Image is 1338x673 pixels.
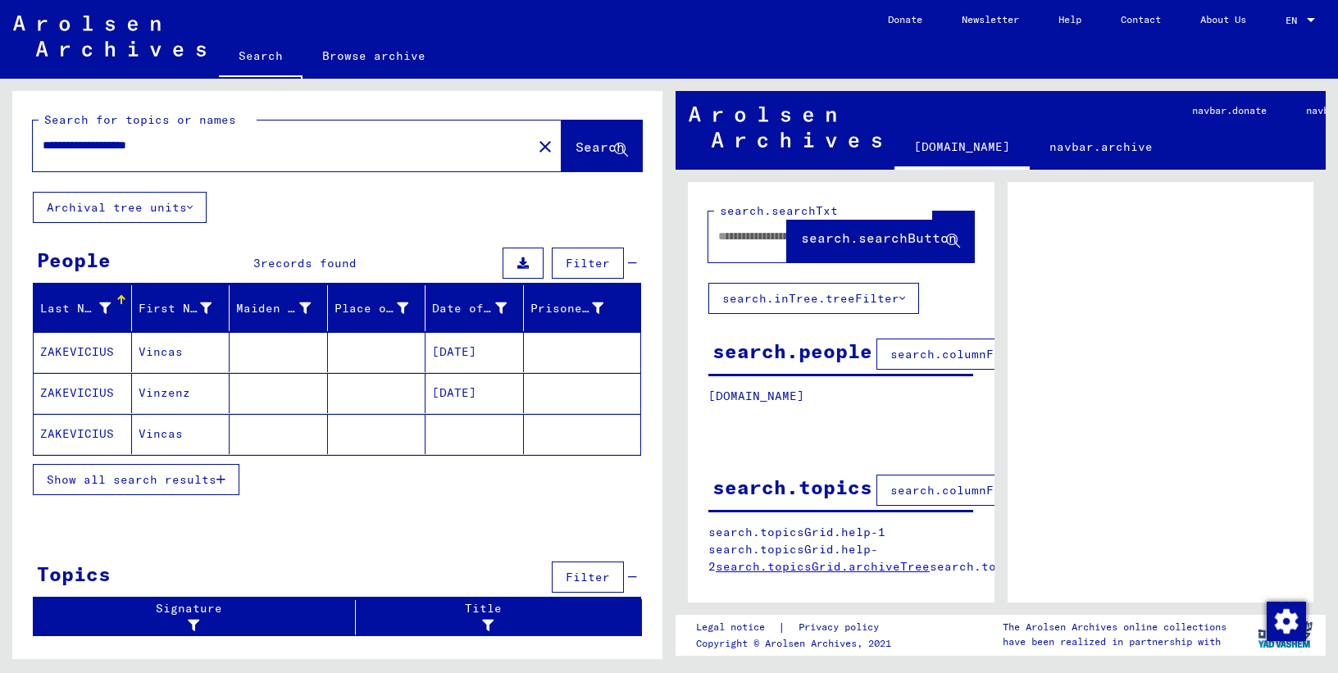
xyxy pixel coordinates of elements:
[876,339,1095,370] button: search.columnFilter.filter
[132,332,230,372] mat-cell: Vincas
[1030,127,1172,166] a: navbar.archive
[230,285,328,331] mat-header-cell: Maiden Name
[253,256,261,271] span: 3
[712,336,872,366] div: search.people
[132,414,230,454] mat-cell: Vincas
[720,203,838,218] mat-label: search.searchTxt
[876,475,1095,506] button: search.columnFilter.filter
[236,300,311,317] div: Maiden Name
[708,524,974,575] p: search.topicsGrid.help-1 search.topicsGrid.help-2 search.topicsGrid.manually.
[261,256,357,271] span: records found
[787,211,974,262] button: search.searchButton
[47,472,216,487] span: Show all search results
[426,373,524,413] mat-cell: [DATE]
[13,16,206,57] img: Arolsen_neg.svg
[362,600,609,634] div: Title
[562,121,642,171] button: Search
[576,139,625,155] span: Search
[432,295,527,321] div: Date of Birth
[40,295,131,321] div: Last Name
[529,130,562,162] button: Clear
[334,295,430,321] div: Place of Birth
[34,373,132,413] mat-cell: ZAKEVICIUS
[33,192,207,223] button: Archival tree units
[524,285,641,331] mat-header-cell: Prisoner #
[1266,601,1305,640] div: Change consent
[890,483,1081,498] span: search.columnFilter.filter
[44,112,236,127] mat-label: Search for topics or names
[894,127,1030,170] a: [DOMAIN_NAME]
[566,570,610,584] span: Filter
[432,300,507,317] div: Date of Birth
[426,332,524,372] mat-cell: [DATE]
[40,600,343,634] div: Signature
[40,300,111,317] div: Last Name
[34,285,132,331] mat-header-cell: Last Name
[334,300,409,317] div: Place of Birth
[34,332,132,372] mat-cell: ZAKEVICIUS
[712,472,872,502] div: search.topics
[37,559,111,589] div: Topics
[1267,602,1306,641] img: Change consent
[552,248,624,279] button: Filter
[566,256,610,271] span: Filter
[236,295,331,321] div: Maiden Name
[132,373,230,413] mat-cell: Vinzenz
[689,107,881,148] img: Arolsen_neg.svg
[716,559,930,574] a: search.topicsGrid.archiveTree
[1254,614,1316,655] img: yv_logo.png
[890,347,1081,362] span: search.columnFilter.filter
[132,285,230,331] mat-header-cell: First Name
[1003,634,1226,649] p: have been realized in partnership with
[708,283,919,314] button: search.inTree.treeFilter
[37,245,111,275] div: People
[328,285,426,331] mat-header-cell: Place of Birth
[303,36,445,75] a: Browse archive
[696,619,778,636] a: Legal notice
[1286,15,1304,26] span: EN
[552,562,624,593] button: Filter
[535,137,555,157] mat-icon: close
[219,36,303,79] a: Search
[696,636,899,651] p: Copyright © Arolsen Archives, 2021
[40,600,359,634] div: Signature
[362,600,626,634] div: Title
[34,414,132,454] mat-cell: ZAKEVICIUS
[139,300,212,317] div: First Name
[139,295,232,321] div: First Name
[530,295,624,321] div: Prisoner #
[1172,91,1286,130] a: navbar.donate
[785,619,899,636] a: Privacy policy
[530,300,603,317] div: Prisoner #
[708,388,973,405] p: [DOMAIN_NAME]
[426,285,524,331] mat-header-cell: Date of Birth
[696,619,899,636] div: |
[1003,620,1226,634] p: The Arolsen Archives online collections
[33,464,239,495] button: Show all search results
[801,230,957,246] span: search.searchButton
